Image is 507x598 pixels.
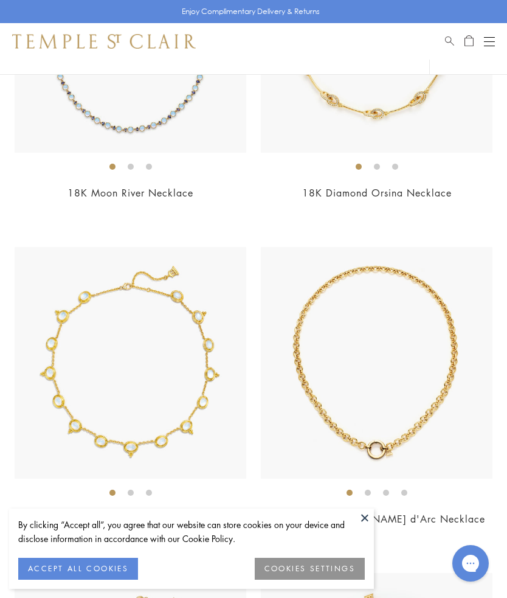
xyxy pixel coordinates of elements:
[18,518,365,546] div: By clicking “Accept all”, you agree that our website can store cookies on your device and disclos...
[18,558,138,580] button: ACCEPT ALL COOKIES
[255,558,365,580] button: COOKIES SETTINGS
[67,186,193,200] a: 18K Moon River Necklace
[268,512,485,526] a: 18K Small [PERSON_NAME] d'Arc Necklace
[12,34,196,49] img: Temple St. Clair
[464,34,474,49] a: Open Shopping Bag
[446,541,495,586] iframe: Gorgias live chat messenger
[445,34,454,49] a: Search
[484,34,495,49] button: Open navigation
[182,5,320,18] p: Enjoy Complimentary Delivery & Returns
[15,247,246,479] img: 18K Cosima Necklace
[302,186,452,200] a: 18K Diamond Orsina Necklace
[261,247,492,479] img: N78802-R7ARC18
